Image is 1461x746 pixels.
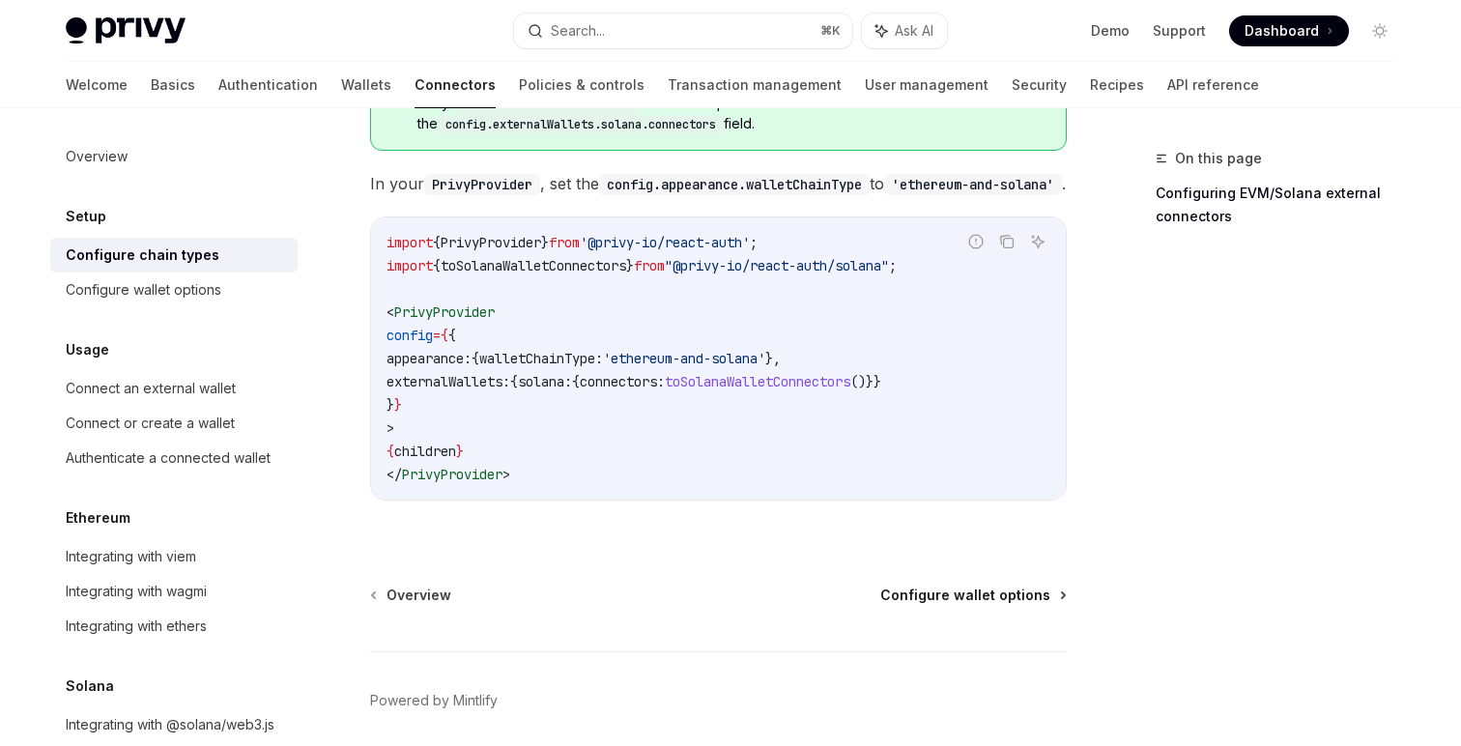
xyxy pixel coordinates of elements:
[387,303,394,321] span: <
[665,373,850,390] span: toSolanaWalletConnectors
[541,234,549,251] span: }
[502,466,510,483] span: >
[549,234,580,251] span: from
[387,419,394,437] span: >
[387,350,472,367] span: appearance:
[341,62,391,108] a: Wallets
[963,229,988,254] button: Report incorrect code
[394,396,402,414] span: }
[66,145,128,168] div: Overview
[668,62,842,108] a: Transaction management
[50,441,298,475] a: Authenticate a connected wallet
[626,257,634,274] span: }
[665,257,889,274] span: "@privy-io/react-auth/solana"
[394,443,456,460] span: children
[66,377,236,400] div: Connect an external wallet
[387,327,433,344] span: config
[456,443,464,460] span: }
[66,62,128,108] a: Welcome
[66,244,219,267] div: Configure chain types
[387,373,510,390] span: externalWallets:
[66,205,106,228] h5: Setup
[50,539,298,574] a: Integrating with viem
[218,62,318,108] a: Authentication
[1229,15,1349,46] a: Dashboard
[66,338,109,361] h5: Usage
[387,443,394,460] span: {
[518,373,572,390] span: solana:
[448,327,456,344] span: {
[472,350,479,367] span: {
[820,23,841,39] span: ⌘ K
[1175,147,1262,170] span: On this page
[370,691,498,710] a: Powered by Mintlify
[1364,15,1395,46] button: Toggle dark mode
[514,14,852,48] button: Search...⌘K
[66,446,271,470] div: Authenticate a connected wallet
[1025,229,1050,254] button: Ask AI
[765,350,781,367] span: },
[66,545,196,568] div: Integrating with viem
[519,62,645,108] a: Policies & controls
[1090,62,1144,108] a: Recipes
[415,62,496,108] a: Connectors
[889,257,897,274] span: ;
[599,174,870,195] code: config.appearance.walletChainType
[433,327,441,344] span: =
[66,412,235,435] div: Connect or create a wallet
[1012,62,1067,108] a: Security
[151,62,195,108] a: Basics
[884,174,1062,195] code: 'ethereum-and-solana'
[50,406,298,441] a: Connect or create a wallet
[895,21,933,41] span: Ask AI
[750,234,758,251] span: ;
[438,115,724,134] code: config.externalWallets.solana.connectors
[66,713,274,736] div: Integrating with @solana/web3.js
[433,234,441,251] span: {
[1156,178,1411,232] a: Configuring EVM/Solana external connectors
[402,466,502,483] span: PrivyProvider
[433,257,441,274] span: {
[880,586,1065,605] a: Configure wallet options
[424,174,540,195] code: PrivyProvider
[551,19,605,43] div: Search...
[1153,21,1206,41] a: Support
[66,615,207,638] div: Integrating with ethers
[50,609,298,644] a: Integrating with ethers
[387,396,394,414] span: }
[50,574,298,609] a: Integrating with wagmi
[66,17,186,44] img: light logo
[50,707,298,742] a: Integrating with @solana/web3.js
[387,586,451,605] span: Overview
[441,257,626,274] span: toSolanaWalletConnectors
[50,371,298,406] a: Connect an external wallet
[572,373,580,390] span: {
[862,14,947,48] button: Ask AI
[580,234,750,251] span: '@privy-io/react-auth'
[441,327,448,344] span: {
[1091,21,1130,41] a: Demo
[66,506,130,530] h5: Ethereum
[66,580,207,603] div: Integrating with wagmi
[1245,21,1319,41] span: Dashboard
[387,234,433,251] span: import
[880,586,1050,605] span: Configure wallet options
[387,257,433,274] span: import
[441,234,541,251] span: PrivyProvider
[479,350,603,367] span: walletChainType:
[372,586,451,605] a: Overview
[994,229,1019,254] button: Copy the contents from the code block
[370,170,1067,197] span: In your , set the to .
[394,303,495,321] span: PrivyProvider
[50,238,298,273] a: Configure chain types
[510,373,518,390] span: {
[865,62,988,108] a: User management
[50,139,298,174] a: Overview
[603,350,765,367] span: 'ethereum-and-solana'
[387,466,402,483] span: </
[634,257,665,274] span: from
[850,373,881,390] span: ()}}
[580,373,665,390] span: connectors:
[1167,62,1259,108] a: API reference
[66,674,114,698] h5: Solana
